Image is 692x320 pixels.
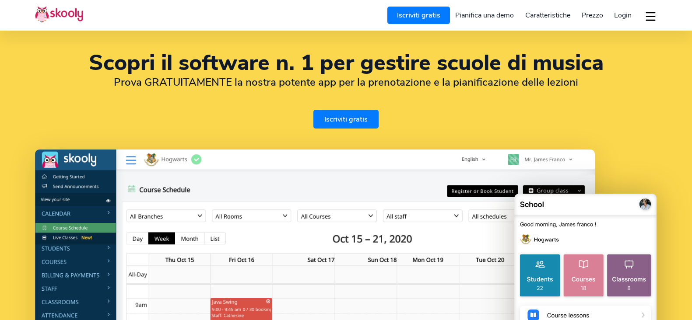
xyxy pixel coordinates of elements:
[387,7,450,24] a: Iscriviti gratis
[644,6,657,26] button: dropdown menu
[614,10,632,20] span: Login
[313,110,379,129] a: Iscriviti gratis
[35,6,83,23] img: Skooly
[450,8,520,22] a: Pianifica una demo
[35,76,657,89] h2: Prova GRATUITAMENTE la nostra potente app per la prenotazione e la pianificazione delle lezioni
[520,8,576,22] a: Caratteristiche
[608,8,637,22] a: Login
[35,52,657,73] h1: Scopri il software n. 1 per gestire scuole di musica
[582,10,603,20] span: Prezzo
[576,8,609,22] a: Prezzo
